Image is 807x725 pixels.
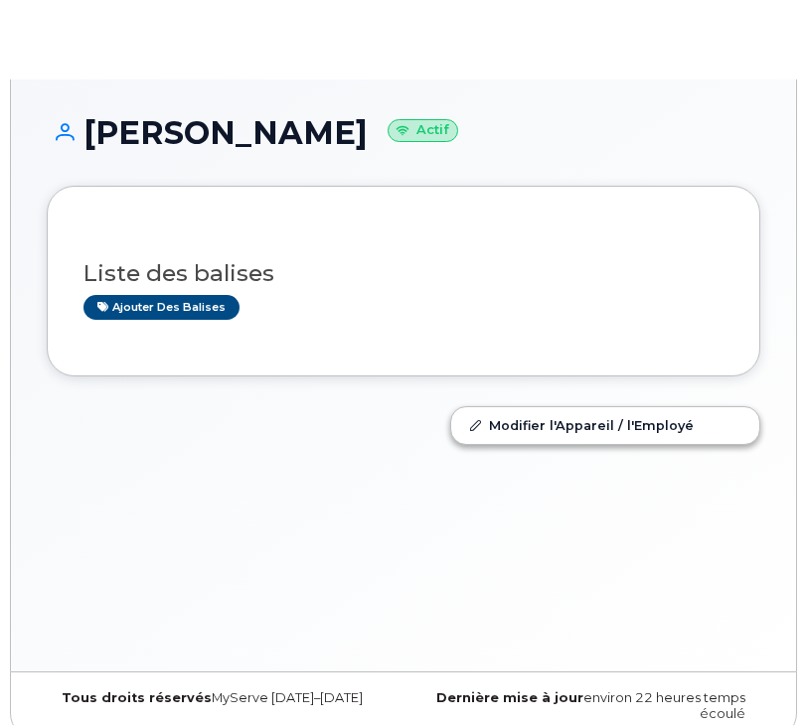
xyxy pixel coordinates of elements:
[47,115,760,150] h1: [PERSON_NAME]
[62,690,212,705] strong: Tous droits réservés
[436,690,583,705] strong: Dernière mise à jour
[388,119,458,142] small: Actif
[83,295,240,320] a: Ajouter des balises
[451,407,759,443] a: Modifier l'Appareil / l'Employé
[47,690,403,706] div: MyServe [DATE]–[DATE]
[83,261,724,286] h3: Liste des balises
[403,690,760,722] div: environ 22 heures temps écoulé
